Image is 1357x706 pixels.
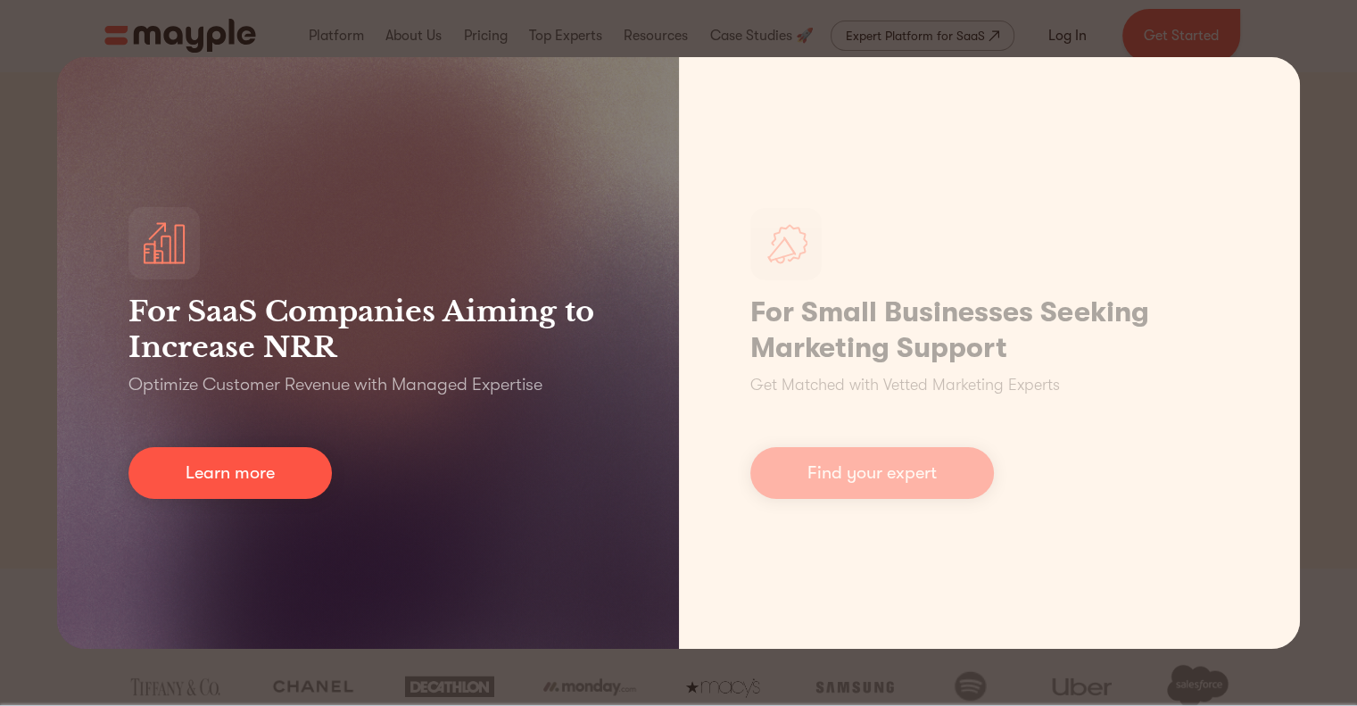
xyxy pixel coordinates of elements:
[128,294,608,365] h3: For SaaS Companies Aiming to Increase NRR
[128,447,332,499] a: Learn more
[128,372,542,397] p: Optimize Customer Revenue with Managed Expertise
[750,447,994,499] a: Find your expert
[750,373,1060,397] p: Get Matched with Vetted Marketing Experts
[750,295,1229,366] h1: For Small Businesses Seeking Marketing Support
